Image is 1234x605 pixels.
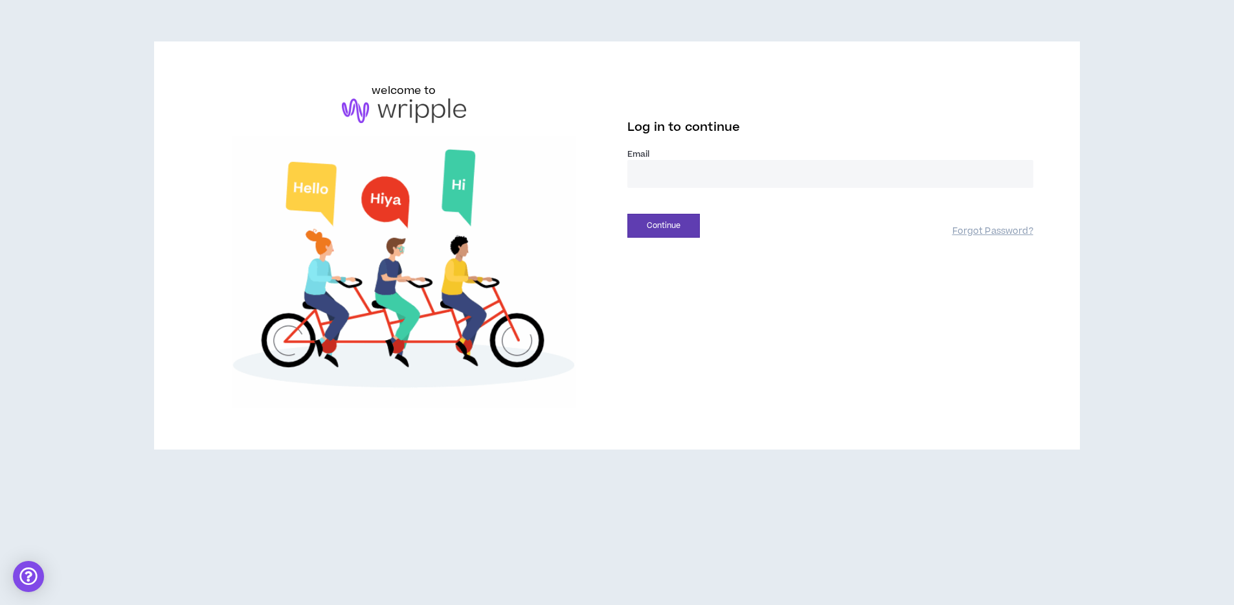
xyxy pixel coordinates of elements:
[201,136,607,408] img: Welcome to Wripple
[627,214,700,238] button: Continue
[372,83,436,98] h6: welcome to
[627,119,740,135] span: Log in to continue
[342,98,466,123] img: logo-brand.png
[627,148,1033,160] label: Email
[13,561,44,592] div: Open Intercom Messenger
[952,225,1033,238] a: Forgot Password?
